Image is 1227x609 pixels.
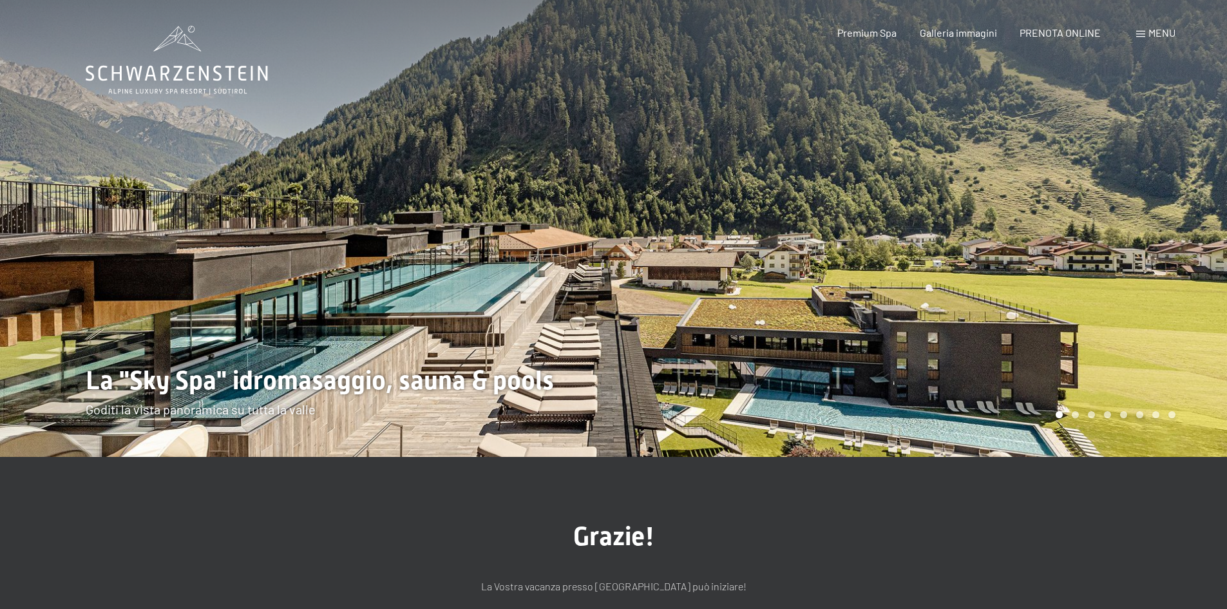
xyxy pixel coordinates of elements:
div: Carousel Page 6 [1136,411,1143,418]
div: Carousel Page 2 [1072,411,1079,418]
div: Carousel Page 8 [1168,411,1175,418]
a: Galleria immagini [920,26,997,39]
p: La Vostra vacanza presso [GEOGRAPHIC_DATA] può iniziare! [292,578,936,595]
a: Premium Spa [837,26,897,39]
div: Carousel Page 3 [1088,411,1095,418]
a: PRENOTA ONLINE [1020,26,1101,39]
span: Grazie! [573,521,654,552]
span: Menu [1148,26,1175,39]
div: Carousel Pagination [1051,411,1175,418]
div: Carousel Page 7 [1152,411,1159,418]
div: Carousel Page 1 (Current Slide) [1056,411,1063,418]
div: Carousel Page 5 [1120,411,1127,418]
div: Carousel Page 4 [1104,411,1111,418]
